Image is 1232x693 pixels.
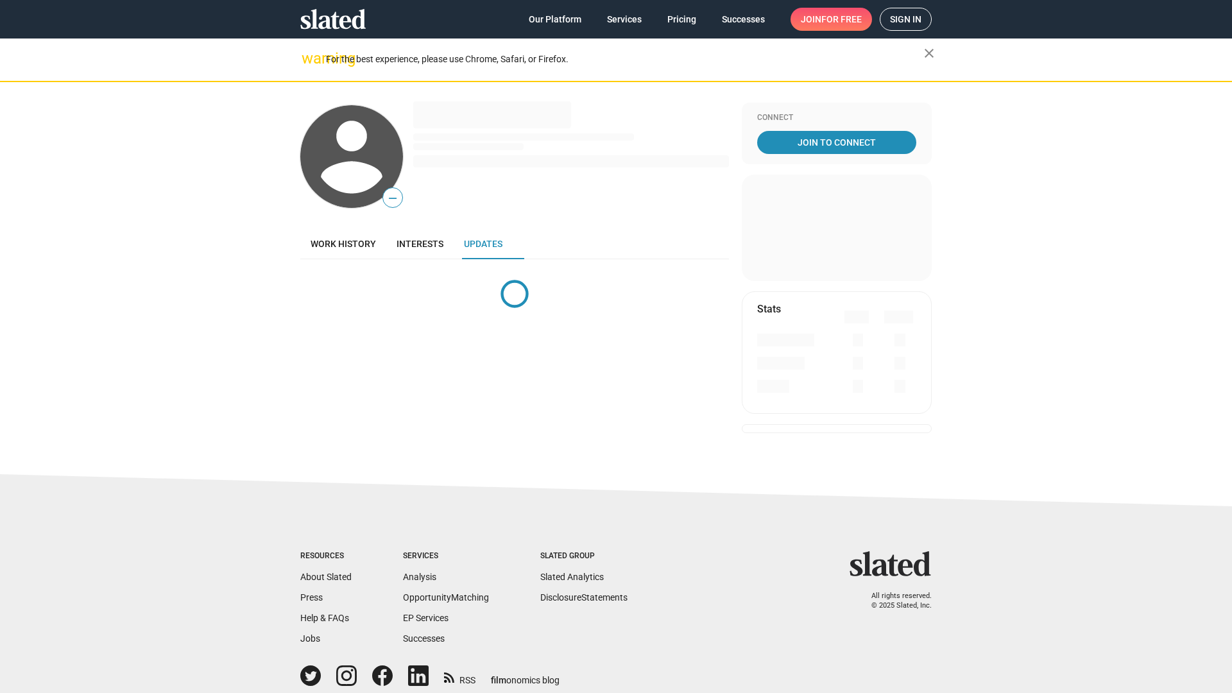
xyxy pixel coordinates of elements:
a: Jobs [300,633,320,644]
div: For the best experience, please use Chrome, Safari, or Firefox. [326,51,924,68]
span: Interests [397,239,443,249]
a: RSS [444,667,475,687]
span: Successes [722,8,765,31]
span: Work history [311,239,376,249]
mat-icon: close [921,46,937,61]
span: Updates [464,239,502,249]
div: Connect [757,113,916,123]
div: Resources [300,551,352,561]
p: All rights reserved. © 2025 Slated, Inc. [858,592,932,610]
a: Pricing [657,8,706,31]
a: Help & FAQs [300,613,349,623]
span: — [383,190,402,207]
div: Slated Group [540,551,628,561]
a: Interests [386,228,454,259]
a: About Slated [300,572,352,582]
a: Work history [300,228,386,259]
a: Join To Connect [757,131,916,154]
span: for free [821,8,862,31]
a: OpportunityMatching [403,592,489,603]
a: Our Platform [518,8,592,31]
a: Successes [403,633,445,644]
a: DisclosureStatements [540,592,628,603]
a: Sign in [880,8,932,31]
span: Sign in [890,8,921,30]
mat-icon: warning [302,51,317,66]
a: Updates [454,228,513,259]
div: Services [403,551,489,561]
a: EP Services [403,613,449,623]
span: Join To Connect [760,131,914,154]
span: Services [607,8,642,31]
a: Joinfor free [791,8,872,31]
span: Our Platform [529,8,581,31]
a: Services [597,8,652,31]
a: filmonomics blog [491,664,560,687]
span: film [491,675,506,685]
mat-card-title: Stats [757,302,781,316]
a: Press [300,592,323,603]
a: Successes [712,8,775,31]
span: Join [801,8,862,31]
a: Analysis [403,572,436,582]
a: Slated Analytics [540,572,604,582]
span: Pricing [667,8,696,31]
